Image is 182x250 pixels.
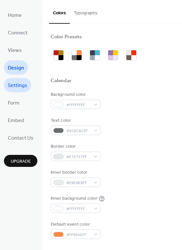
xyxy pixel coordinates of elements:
span: #6C6C6CFF [66,128,90,134]
span: Embed [8,116,24,126]
div: Inner background color [51,195,97,202]
span: Contact Us [8,133,33,144]
div: Color Presets [51,34,82,41]
a: Settings [4,78,31,92]
span: #E7E7E7FF [66,154,90,160]
span: Form [8,98,19,108]
a: Contact Us [4,131,37,145]
span: Upgrade [11,158,31,165]
span: #FF8946FF [66,231,90,238]
div: Text color [51,117,99,124]
span: Views [8,45,22,56]
a: Design [4,60,28,75]
span: Settings [8,81,27,91]
span: Design [8,63,24,73]
span: Home [8,10,22,21]
div: Default event color [51,221,99,228]
div: Calendar [51,78,71,84]
a: Form [4,95,23,110]
a: Connect [4,25,32,40]
a: Embed [4,113,28,127]
span: #EBEBEBFF [66,180,90,186]
span: #FFFFFFFF [66,102,90,108]
div: Border color [51,143,99,150]
div: Background color [51,91,99,98]
a: Home [4,8,26,22]
span: #FFFFFFFF [66,206,90,212]
span: Connect [8,28,28,38]
a: Views [4,43,26,57]
button: Upgrade [4,155,37,167]
div: Inner border color [51,169,99,176]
